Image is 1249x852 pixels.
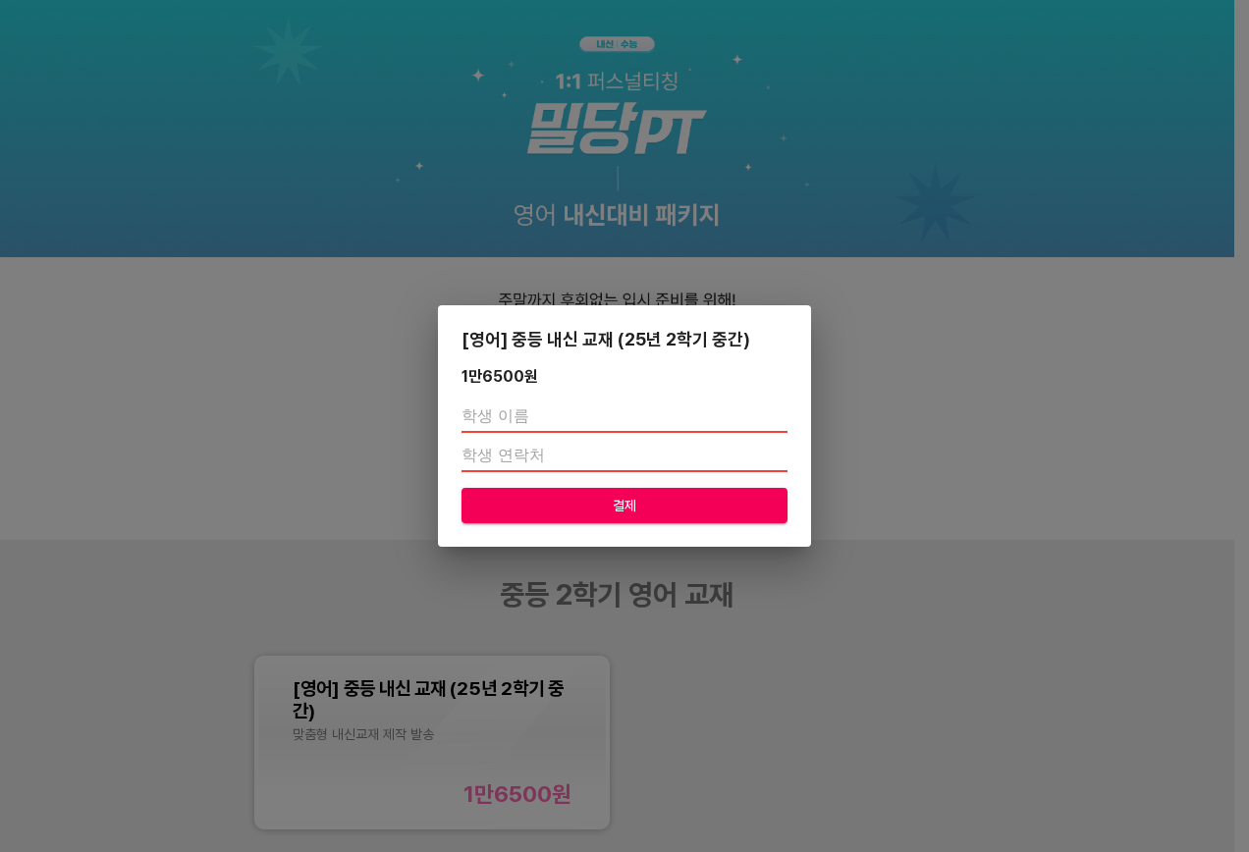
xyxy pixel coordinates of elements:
[462,488,787,524] button: 결제
[462,329,787,349] div: [영어] 중등 내신 교재 (25년 2학기 중간)
[477,494,772,518] span: 결제
[462,441,787,472] input: 학생 연락처
[462,401,787,433] input: 학생 이름
[462,367,538,386] div: 1만6500 원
